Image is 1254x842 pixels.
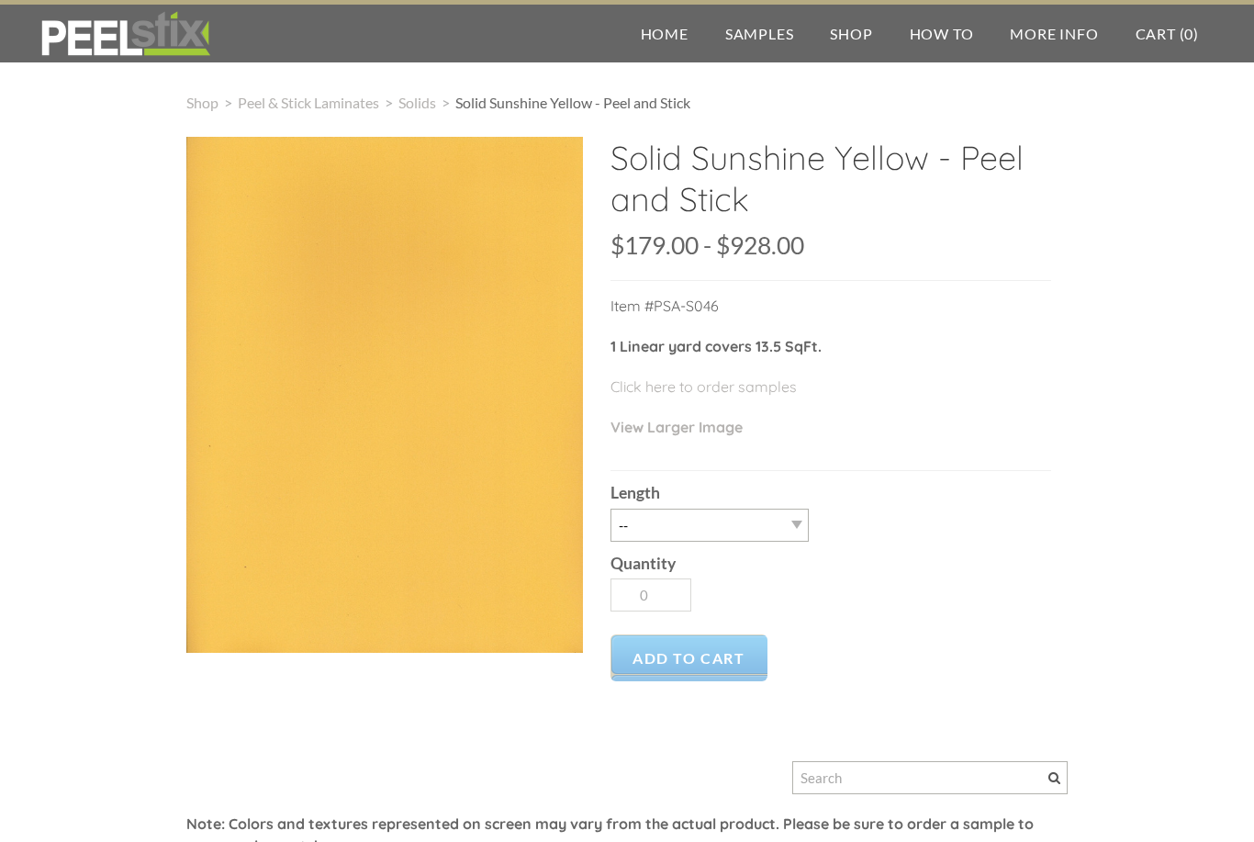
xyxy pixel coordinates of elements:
[610,634,767,681] a: Add to Cart
[610,230,804,260] span: $179.00 - $928.00
[436,94,455,111] span: >
[1184,25,1193,42] span: 0
[610,337,822,355] strong: 1 Linear yard covers 13.5 SqFt.
[610,295,1051,335] p: Item #PSA-S046
[991,5,1116,62] a: More Info
[610,418,743,436] a: View Larger Image
[792,761,1068,794] input: Search
[622,5,707,62] a: Home
[610,554,676,573] b: Quantity
[610,137,1051,233] h2: Solid Sunshine Yellow - Peel and Stick
[186,94,218,111] a: Shop
[238,94,379,111] a: Peel & Stick Laminates
[891,5,992,62] a: How To
[812,5,890,62] a: Shop
[398,94,436,111] a: Solids
[1117,5,1217,62] a: Cart (0)
[610,483,660,502] b: Length
[1048,772,1060,784] span: Search
[610,377,797,396] a: Click here to order samples
[379,94,398,111] span: >
[455,94,690,111] span: Solid Sunshine Yellow - Peel and Stick
[707,5,812,62] a: Samples
[218,94,238,111] span: >
[37,11,214,57] img: REFACE SUPPLIES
